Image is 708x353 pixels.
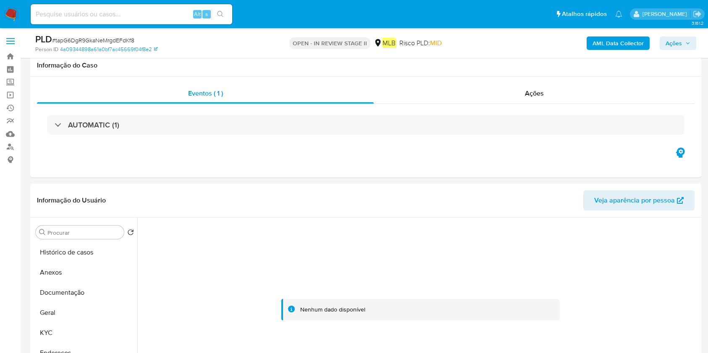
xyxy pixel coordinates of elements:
[37,196,106,205] h1: Informação do Usuário
[35,32,52,46] b: PLD
[47,115,684,135] div: AUTOMATIC (1)
[52,36,134,44] span: # tapG6DgR9GkaNeMrgdEFdKf8
[562,10,607,18] span: Atalhos rápidos
[188,88,223,98] span: Eventos ( 1 )
[194,10,201,18] span: Alt
[289,37,370,49] p: OPEN - IN REVIEW STAGE II
[642,10,690,18] p: juliane.miranda@mercadolivre.com
[430,38,442,48] span: MID
[525,88,544,98] span: Ações
[212,8,229,20] button: search-icon
[32,242,137,262] button: Histórico de casos
[382,38,396,48] em: MLB
[127,229,134,238] button: Retornar ao pedido padrão
[35,46,58,53] b: Person ID
[47,229,121,236] input: Procurar
[205,10,208,18] span: s
[39,229,46,236] button: Procurar
[693,10,702,18] a: Sair
[615,10,622,18] a: Notificações
[666,36,682,50] span: Ações
[60,46,157,53] a: 4a09344898a61a0bf7ac45669f04f8e2
[32,283,137,303] button: Documentação
[660,36,696,50] button: Ações
[32,323,137,343] button: KYC
[399,39,442,48] span: Risco PLD:
[37,61,695,70] h1: Informação do Caso
[594,190,675,210] span: Veja aparência por pessoa
[593,36,644,50] b: AML Data Collector
[32,262,137,283] button: Anexos
[68,120,119,130] h3: AUTOMATIC (1)
[583,190,695,210] button: Veja aparência por pessoa
[32,303,137,323] button: Geral
[587,36,650,50] button: AML Data Collector
[31,9,232,20] input: Pesquise usuários ou casos...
